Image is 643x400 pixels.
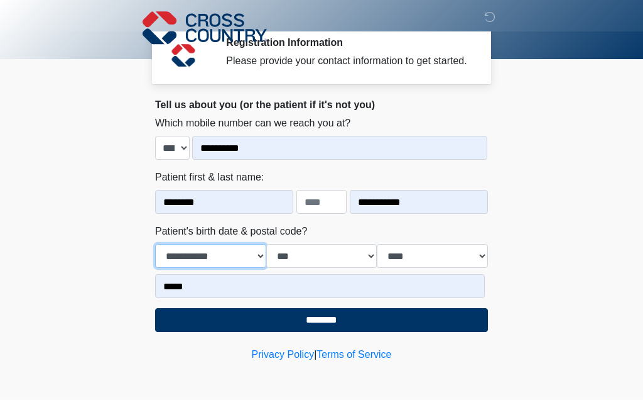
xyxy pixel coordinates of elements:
[165,36,202,74] img: Agent Avatar
[316,349,391,360] a: Terms of Service
[143,9,267,46] img: Cross Country Logo
[226,53,469,69] div: Please provide your contact information to get started.
[155,116,350,131] label: Which mobile number can we reach you at?
[314,349,316,360] a: |
[155,99,488,111] h2: Tell us about you (or the patient if it's not you)
[155,224,307,239] label: Patient's birth date & postal code?
[155,170,264,185] label: Patient first & last name:
[252,349,315,360] a: Privacy Policy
